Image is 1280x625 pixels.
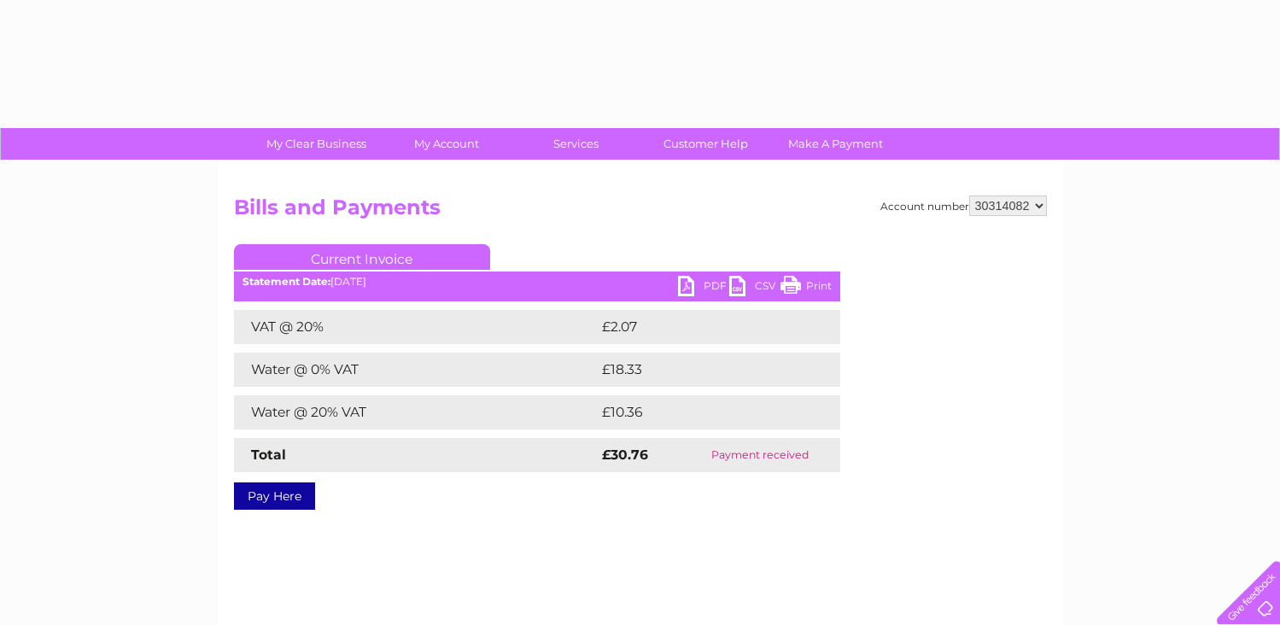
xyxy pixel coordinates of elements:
a: My Account [376,128,517,160]
td: Water @ 20% VAT [234,395,598,429]
td: Water @ 0% VAT [234,353,598,387]
h2: Bills and Payments [234,196,1047,228]
td: £18.33 [598,353,804,387]
b: Statement Date: [243,275,330,288]
strong: Total [251,447,286,463]
div: [DATE] [234,276,840,288]
td: £2.07 [598,310,800,344]
a: Print [780,276,832,301]
a: CSV [729,276,780,301]
a: Services [506,128,646,160]
strong: £30.76 [602,447,648,463]
a: Current Invoice [234,244,490,270]
td: Payment received [680,438,839,472]
a: Customer Help [635,128,776,160]
a: Make A Payment [765,128,906,160]
a: Pay Here [234,482,315,510]
div: Account number [880,196,1047,216]
td: VAT @ 20% [234,310,598,344]
a: My Clear Business [246,128,387,160]
td: £10.36 [598,395,804,429]
a: PDF [678,276,729,301]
